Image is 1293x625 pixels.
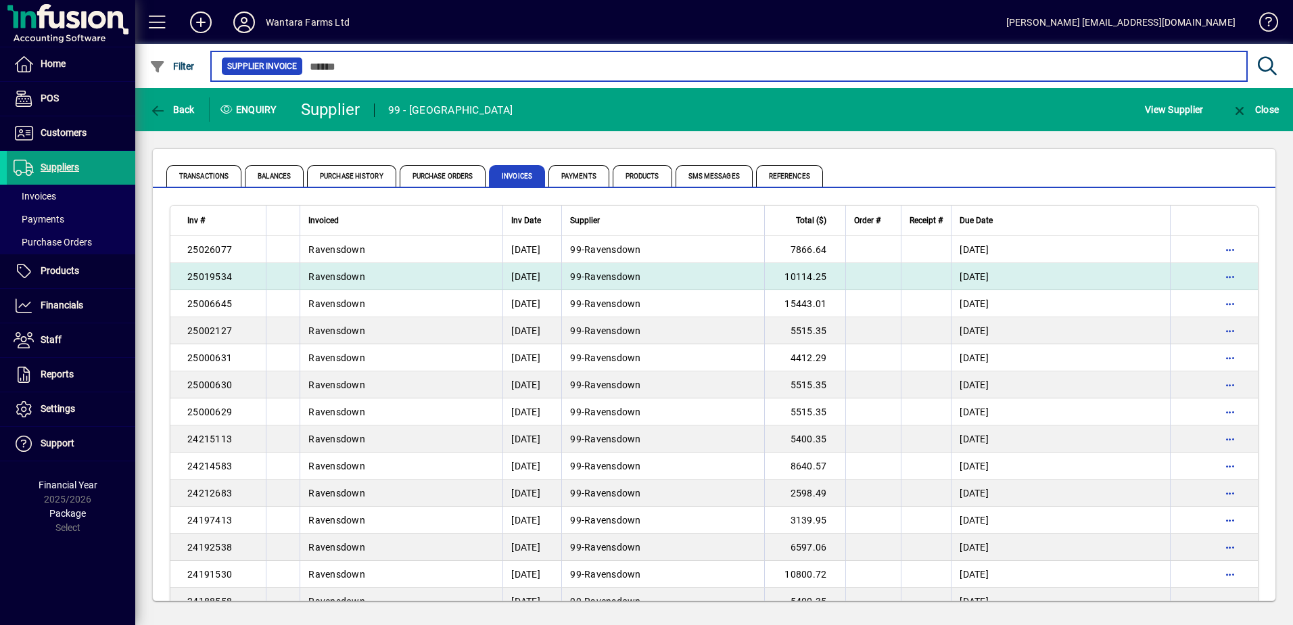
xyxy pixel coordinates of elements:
[584,542,641,553] span: Ravensdown
[7,254,135,288] a: Products
[308,515,365,526] span: Ravensdown
[502,453,561,480] td: [DATE]
[1219,347,1241,369] button: More options
[7,231,135,254] a: Purchase Orders
[1228,97,1282,122] button: Close
[951,236,1170,263] td: [DATE]
[179,10,222,34] button: Add
[951,344,1170,371] td: [DATE]
[561,561,764,588] td: -
[764,317,845,344] td: 5515.35
[570,596,582,607] span: 99
[266,11,350,33] div: Wantara Farms Ltd
[1219,536,1241,558] button: More options
[1219,266,1241,287] button: More options
[570,213,600,228] span: Supplier
[584,434,641,444] span: Ravensdown
[308,298,365,309] span: Ravensdown
[1145,99,1203,120] span: View Supplier
[951,534,1170,561] td: [DATE]
[570,515,582,526] span: 99
[676,165,753,187] span: SMS Messages
[764,398,845,425] td: 5515.35
[149,61,195,72] span: Filter
[951,425,1170,453] td: [DATE]
[308,379,365,390] span: Ravensdown
[570,488,582,499] span: 99
[187,379,232,390] span: 25000630
[308,271,365,282] span: Ravensdown
[854,213,880,228] span: Order #
[584,461,641,471] span: Ravensdown
[210,99,291,120] div: Enquiry
[951,263,1170,290] td: [DATE]
[584,244,641,255] span: Ravensdown
[1219,455,1241,477] button: More options
[951,371,1170,398] td: [DATE]
[584,407,641,417] span: Ravensdown
[187,213,258,228] div: Inv #
[561,588,764,615] td: -
[502,588,561,615] td: [DATE]
[584,352,641,363] span: Ravensdown
[561,398,764,425] td: -
[41,265,79,276] span: Products
[301,99,360,120] div: Supplier
[854,213,893,228] div: Order #
[187,244,232,255] span: 25026077
[570,434,582,444] span: 99
[308,596,365,607] span: Ravensdown
[49,508,86,519] span: Package
[308,434,365,444] span: Ravensdown
[1219,482,1241,504] button: More options
[561,344,764,371] td: -
[1006,11,1236,33] div: [PERSON_NAME] [EMAIL_ADDRESS][DOMAIN_NAME]
[613,165,672,187] span: Products
[7,289,135,323] a: Financials
[7,427,135,461] a: Support
[764,344,845,371] td: 4412.29
[308,213,494,228] div: Invoiced
[561,236,764,263] td: -
[14,237,92,248] span: Purchase Orders
[1219,239,1241,260] button: More options
[951,398,1170,425] td: [DATE]
[764,425,845,453] td: 5400.35
[584,569,641,580] span: Ravensdown
[400,165,486,187] span: Purchase Orders
[166,165,241,187] span: Transactions
[584,515,641,526] span: Ravensdown
[308,244,365,255] span: Ravensdown
[307,165,396,187] span: Purchase History
[951,588,1170,615] td: [DATE]
[308,461,365,471] span: Ravensdown
[39,480,97,490] span: Financial Year
[7,392,135,426] a: Settings
[187,298,232,309] span: 25006645
[570,271,582,282] span: 99
[584,596,641,607] span: Ravensdown
[135,97,210,122] app-page-header-button: Back
[187,488,232,499] span: 24212683
[764,290,845,317] td: 15443.01
[41,369,74,379] span: Reports
[561,290,764,317] td: -
[502,398,561,425] td: [DATE]
[502,371,561,398] td: [DATE]
[187,596,232,607] span: 24188558
[1249,3,1276,47] a: Knowledge Base
[1219,293,1241,315] button: More options
[1219,320,1241,342] button: More options
[187,542,232,553] span: 24192538
[570,379,582,390] span: 99
[14,191,56,202] span: Invoices
[489,165,545,187] span: Invoices
[764,263,845,290] td: 10114.25
[796,213,826,228] span: Total ($)
[1219,401,1241,423] button: More options
[149,104,195,115] span: Back
[502,425,561,453] td: [DATE]
[502,236,561,263] td: [DATE]
[570,325,582,336] span: 99
[1219,509,1241,531] button: More options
